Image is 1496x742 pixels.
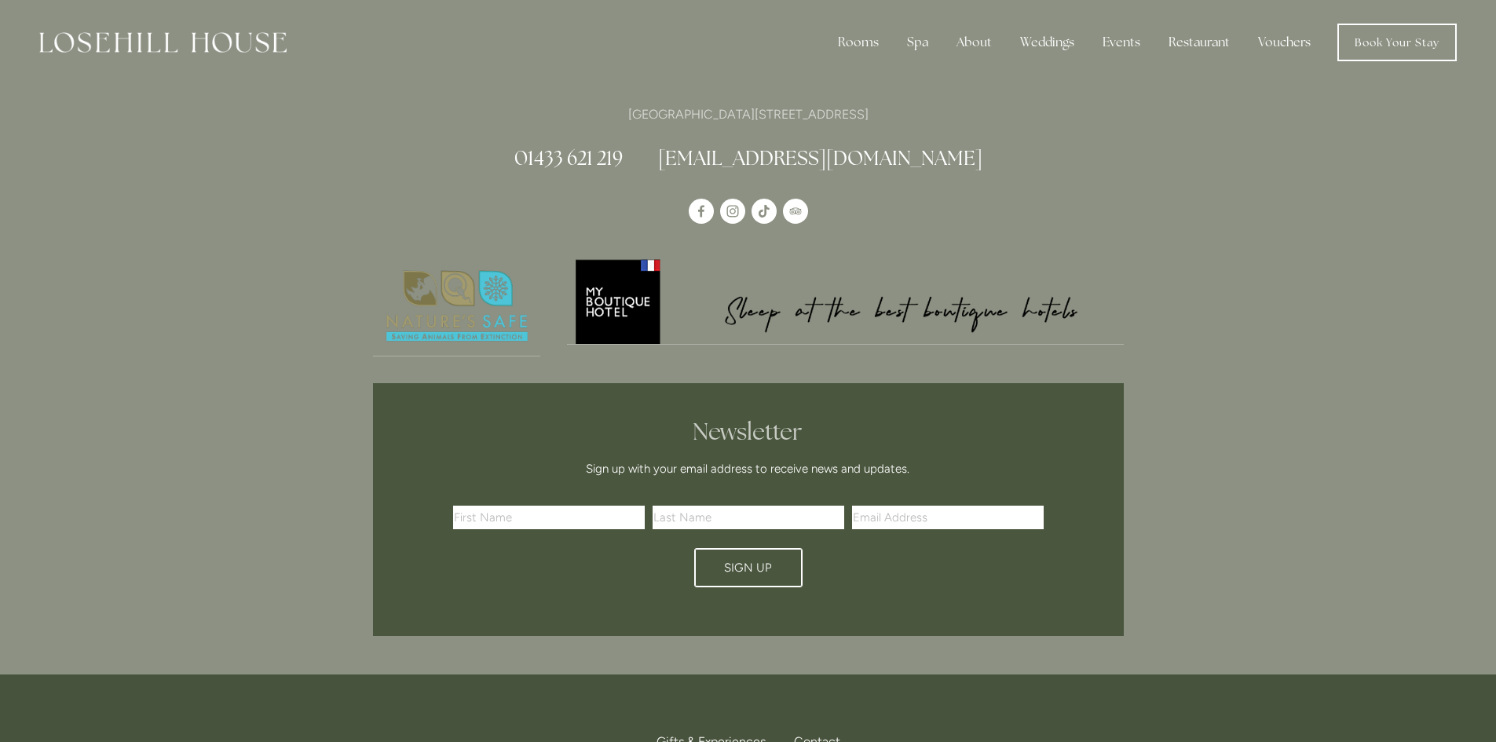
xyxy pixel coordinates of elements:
img: Nature's Safe - Logo [373,257,541,356]
a: TikTok [752,199,777,224]
input: Email Address [852,506,1044,529]
a: Vouchers [1245,27,1323,58]
p: [GEOGRAPHIC_DATA][STREET_ADDRESS] [373,104,1124,125]
div: Spa [894,27,941,58]
a: Instagram [720,199,745,224]
img: My Boutique Hotel - Logo [567,257,1124,344]
span: Sign Up [724,561,772,575]
p: Sign up with your email address to receive news and updates. [459,459,1038,478]
button: Sign Up [694,548,803,587]
a: Losehill House Hotel & Spa [689,199,714,224]
a: [EMAIL_ADDRESS][DOMAIN_NAME] [658,145,982,170]
div: Rooms [825,27,891,58]
input: First Name [453,506,645,529]
div: About [944,27,1004,58]
input: Last Name [653,506,844,529]
a: My Boutique Hotel - Logo [567,257,1124,345]
h2: Newsletter [459,418,1038,446]
a: 01433 621 219 [514,145,623,170]
a: TripAdvisor [783,199,808,224]
div: Weddings [1008,27,1087,58]
img: Losehill House [39,32,287,53]
a: Book Your Stay [1337,24,1457,61]
div: Events [1090,27,1153,58]
div: Restaurant [1156,27,1242,58]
